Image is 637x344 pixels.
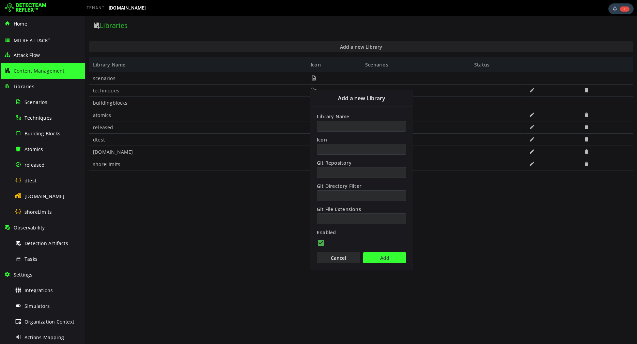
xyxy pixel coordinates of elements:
[278,237,321,248] button: Add
[25,115,52,121] span: Techniques
[25,162,45,168] span: released
[231,166,322,174] label: Git Directory Filter
[25,318,74,325] span: Organization Context
[25,177,36,184] span: dtest
[232,237,275,248] button: Cancel
[14,68,65,74] span: Content Management
[25,303,50,309] span: Simulators
[14,52,40,58] span: Attack Flow
[225,74,328,255] div: Add a new Library
[231,212,322,220] label: Enabled
[608,3,634,14] div: Task Notifications
[87,5,106,10] span: TENANT:
[25,287,53,294] span: Integrations
[14,37,50,44] span: MITRE ATT&CK
[225,75,327,90] div: Add a new Library
[25,334,64,341] span: Actions Mapping
[14,271,33,278] span: Settings
[232,221,240,232] button: Enabled
[25,240,68,246] span: Detection Artifacts
[109,5,146,11] span: [DOMAIN_NAME]
[25,193,65,199] span: [DOMAIN_NAME]
[25,209,52,215] span: shoreLimits
[5,2,46,13] img: Detecteam logo
[231,143,322,150] label: Git Repository
[231,189,322,197] label: Git File Extensions
[231,96,322,104] label: Library Name
[620,6,630,12] span: 1
[25,146,43,152] span: Atomics
[14,83,34,90] span: Libraries
[231,120,322,127] label: Icon
[25,99,47,105] span: Scenarios
[14,224,45,231] span: Observability
[48,38,50,41] sup: ®
[14,20,27,27] span: Home
[25,256,37,262] span: Tasks
[25,130,60,137] span: Building Blocks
